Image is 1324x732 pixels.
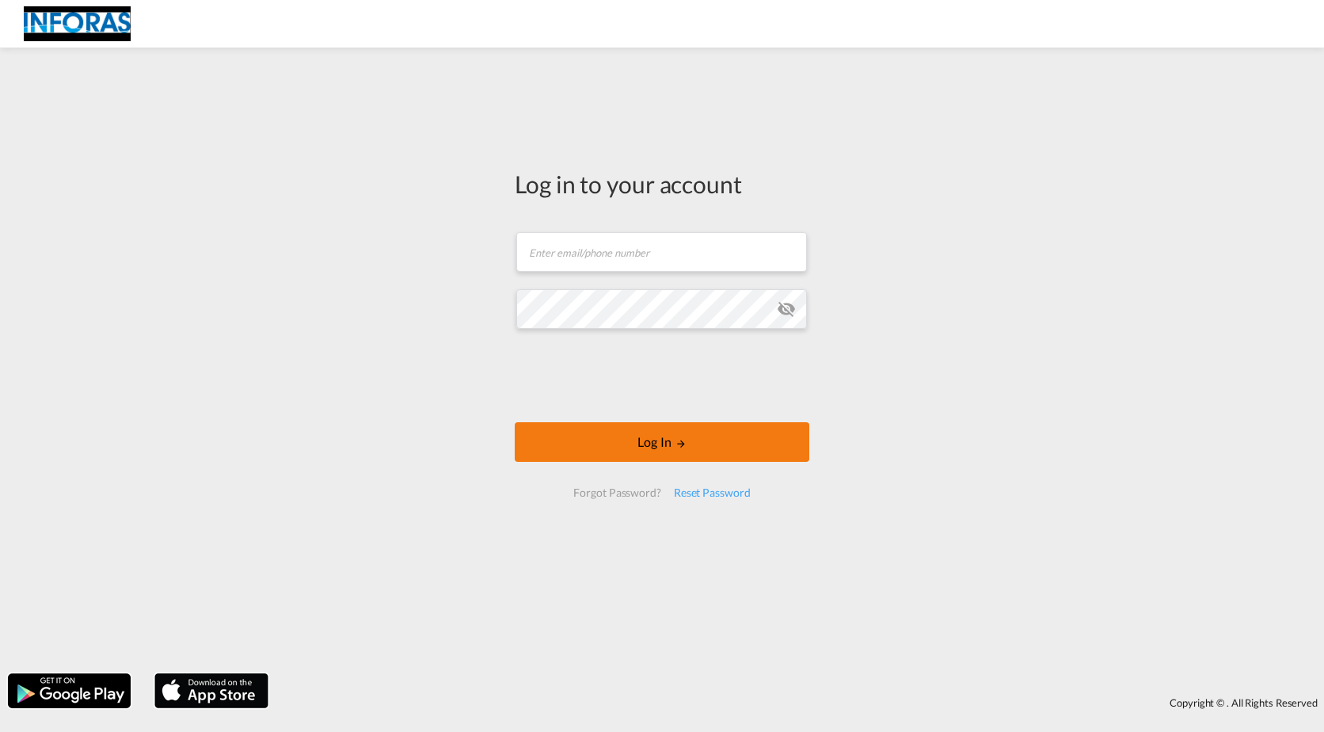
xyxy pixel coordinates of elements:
[542,345,782,406] iframe: reCAPTCHA
[6,672,132,710] img: google.png
[567,478,667,507] div: Forgot Password?
[153,672,270,710] img: apple.png
[24,6,131,42] img: eff75c7098ee11eeb65dd1c63e392380.jpg
[668,478,757,507] div: Reset Password
[516,232,807,272] input: Enter email/phone number
[276,689,1324,716] div: Copyright © . All Rights Reserved
[515,167,809,200] div: Log in to your account
[777,299,796,318] md-icon: icon-eye-off
[515,422,809,462] button: LOGIN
